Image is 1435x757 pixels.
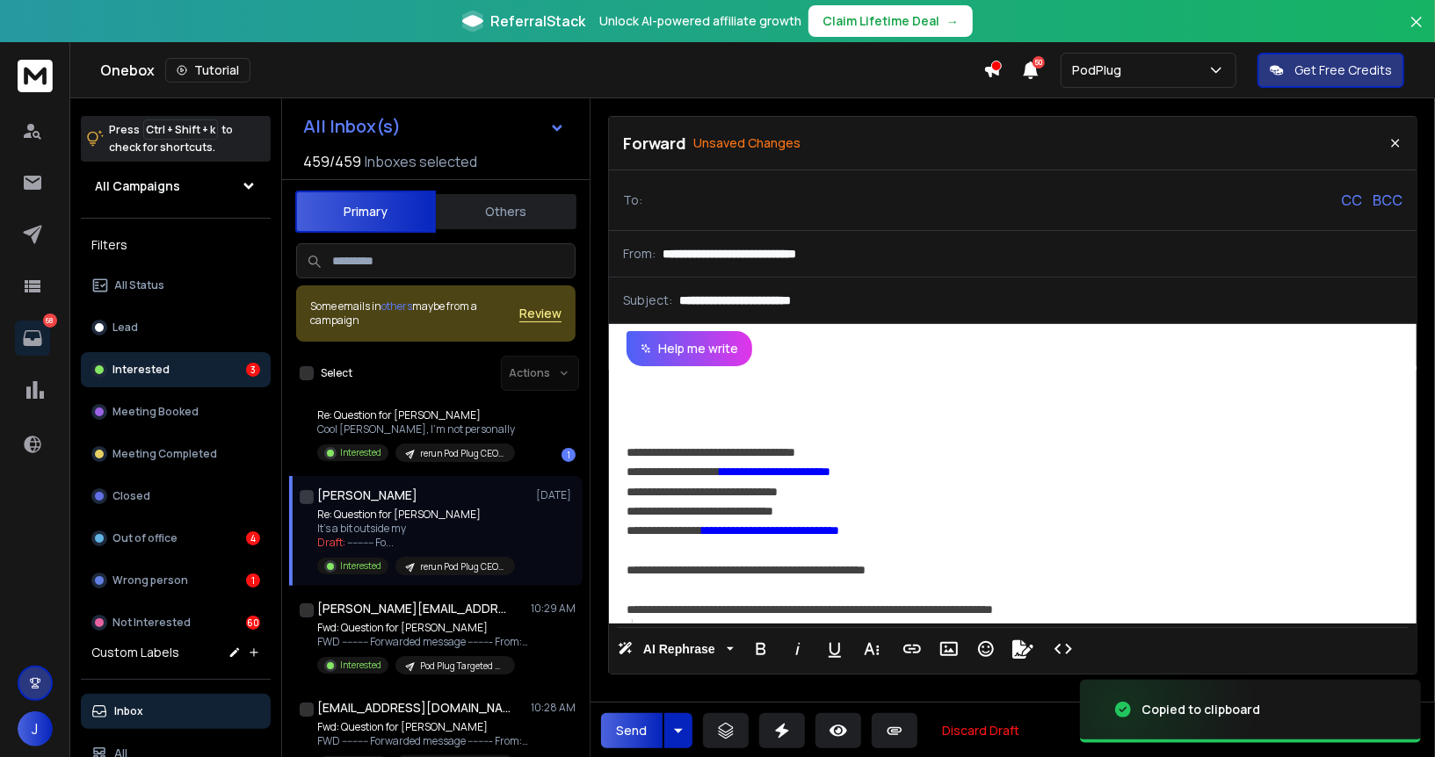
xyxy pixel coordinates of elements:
button: J [18,711,53,746]
button: Bold (Ctrl+B) [744,631,778,667]
button: Get Free Credits [1257,53,1404,88]
h1: All Inbox(s) [303,118,401,135]
button: Lead [81,310,271,345]
div: 1 [246,573,260,588]
a: 68 [15,321,50,356]
p: Closed [112,489,150,503]
p: Not Interested [112,616,191,630]
button: Meeting Booked [81,394,271,429]
button: Tutorial [165,58,250,83]
p: Pod Plug Targeted Cities Sept [420,660,504,673]
button: Signature [1006,631,1040,667]
h1: All Campaigns [95,177,180,195]
p: Get Free Credits [1294,61,1392,79]
p: 10:28 AM [531,701,576,715]
button: All Campaigns [81,169,271,204]
p: [DATE] [536,488,576,502]
span: → [946,12,959,30]
span: AI Rephrase [640,642,719,657]
p: Meeting Booked [112,405,199,419]
p: FWD ---------- Forwarded message --------- From: [PERSON_NAME] [317,635,528,649]
p: Wrong person [112,573,188,588]
button: Closed [81,479,271,514]
button: Wrong person1 [81,563,271,598]
p: Re: Question for [PERSON_NAME] [317,408,515,422]
p: Subject: [623,292,672,309]
div: Some emails in maybe from a campaign [310,299,519,328]
p: Unsaved Changes [693,134,801,152]
p: It's a bit outside my [317,522,515,536]
button: Discard Draft [928,713,1033,748]
button: Out of office4 [81,521,271,556]
p: Inbox [114,704,143,718]
p: PodPlug [1072,61,1128,79]
h1: [EMAIL_ADDRESS][DOMAIN_NAME] +1 [317,699,511,717]
p: Fwd: Question for [PERSON_NAME] [317,720,528,734]
p: All Status [114,278,164,292]
button: Inbox [81,694,271,729]
p: Meeting Completed [112,447,217,461]
p: Forward [623,131,686,155]
h3: Filters [81,233,271,257]
button: More Text [855,631,888,667]
button: Interested3 [81,352,271,387]
p: Fwd: Question for [PERSON_NAME] [317,621,528,635]
button: Insert Link (Ctrl+K) [895,631,929,667]
p: 68 [43,314,57,328]
button: Insert Image (Ctrl+P) [932,631,966,667]
button: Not Interested60 [81,605,271,640]
button: Claim Lifetime Deal→ [808,5,973,37]
button: All Status [81,268,271,303]
button: Send [601,713,663,748]
h3: Inboxes selected [365,151,477,172]
h1: [PERSON_NAME] [317,487,417,504]
p: BCC [1373,190,1402,211]
label: Select [321,366,352,380]
button: Underline (Ctrl+U) [818,631,852,667]
button: Primary [295,191,436,233]
button: AI Rephrase [614,631,737,667]
div: 1 [562,448,576,462]
p: Interested [340,559,381,573]
button: All Inbox(s) [289,109,579,144]
p: CC [1341,190,1362,211]
button: Review [519,305,562,322]
p: rerun Pod Plug CEO, Owner, Founder 1-10 Emp Batch 3 Target Cities [420,447,504,460]
span: Draft: [317,535,345,550]
p: Interested [340,446,381,459]
span: 459 / 459 [303,151,361,172]
p: rerun Pod Plug CEO, Owner, Founder 1-10 Emp Batch 3 Target Cities [420,560,504,573]
p: Cool [PERSON_NAME], I'm not personally [317,422,515,436]
button: Code View [1047,631,1080,667]
p: Out of office [112,531,178,545]
button: Others [436,192,576,231]
p: From: [623,245,656,263]
button: Emoticons [969,631,1003,667]
p: Lead [112,321,138,335]
p: Press to check for shortcuts. [109,121,233,156]
p: Unlock AI-powered affiliate growth [599,12,801,30]
span: ReferralStack [490,11,585,32]
p: Interested [340,659,381,672]
span: Ctrl + Shift + k [143,119,218,140]
span: ---------- Fo ... [347,535,394,550]
div: Copied to clipboard [1141,701,1260,718]
button: Italic (Ctrl+I) [781,631,815,667]
p: FWD ---------- Forwarded message --------- From: [PERSON_NAME] [317,734,528,748]
p: Re: Question for [PERSON_NAME] [317,508,515,522]
p: Interested [112,363,170,377]
div: 60 [246,616,260,630]
h3: Custom Labels [91,644,179,661]
button: Meeting Completed [81,436,271,472]
p: To: [623,191,642,209]
button: Close banner [1405,11,1428,53]
div: 4 [246,531,260,545]
p: 10:29 AM [531,602,576,616]
span: others [381,299,412,314]
h1: [PERSON_NAME][EMAIL_ADDRESS][DOMAIN_NAME] +1 [317,600,511,617]
div: 3 [246,363,260,377]
span: 50 [1033,56,1045,68]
